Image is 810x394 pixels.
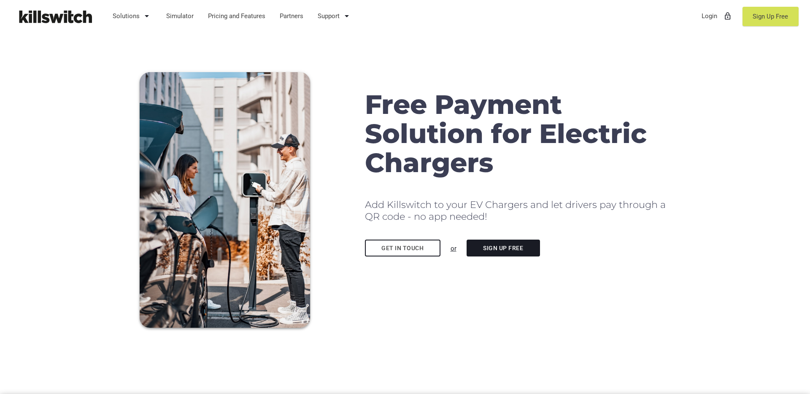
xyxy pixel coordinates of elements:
[365,240,440,256] a: Get in touch
[365,199,670,223] h2: Add Killswitch to your EV Chargers and let drivers pay through a QR code - no app needed!
[13,6,97,27] img: Killswitch
[742,7,799,26] a: Sign Up Free
[314,5,356,27] a: Support
[365,90,670,178] h1: Free Payment Solution for Electric Chargers
[142,6,152,26] i: arrow_drop_down
[342,6,352,26] i: arrow_drop_down
[109,5,156,27] a: Solutions
[724,6,732,26] i: lock_outline
[698,5,736,27] a: Loginlock_outline
[140,72,310,328] img: Couple charging EV with mobile payments
[162,5,198,27] a: Simulator
[451,245,456,252] u: or
[276,5,308,27] a: Partners
[204,5,270,27] a: Pricing and Features
[467,240,540,256] a: Sign Up Free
